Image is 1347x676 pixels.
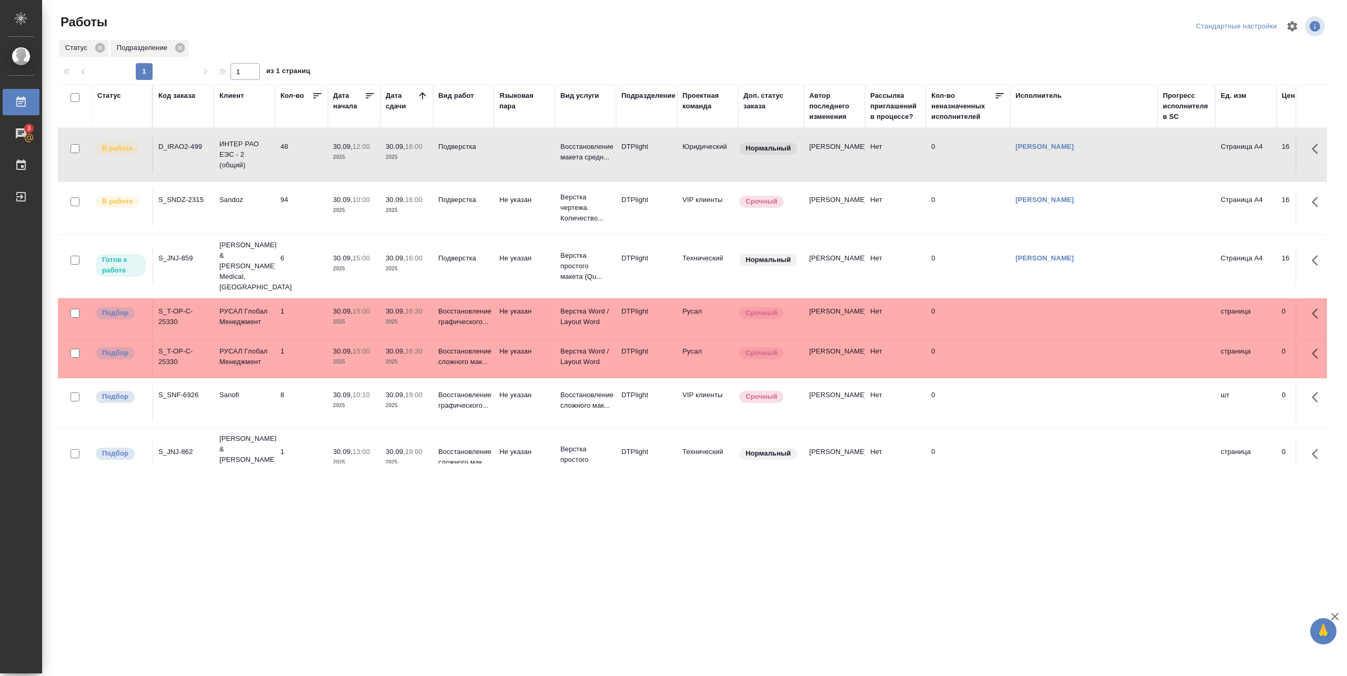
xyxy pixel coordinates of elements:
[438,195,489,205] p: Подверстка
[438,390,489,411] p: Восстановление графического...
[275,248,328,285] td: 6
[494,341,555,378] td: Не указан
[1215,441,1276,478] td: страница
[677,301,738,338] td: Русал
[65,43,91,53] p: Статус
[386,347,405,355] p: 30.09,
[560,250,611,282] p: Верстка простого макета (Qu...
[110,40,188,57] div: Подразделение
[926,441,1010,478] td: 0
[438,306,489,327] p: Восстановление графического...
[1276,301,1329,338] td: 0
[804,385,865,421] td: [PERSON_NAME]
[1276,189,1329,226] td: 16
[102,448,128,459] p: Подбор
[1016,143,1074,150] a: [PERSON_NAME]
[1305,301,1331,326] button: Здесь прячутся важные кнопки
[219,433,270,486] p: [PERSON_NAME] & [PERSON_NAME] Medical, [GEOGRAPHIC_DATA]
[494,248,555,285] td: Не указан
[386,90,417,112] div: Дата сдачи
[102,143,133,154] p: В работе
[386,448,405,456] p: 30.09,
[1305,189,1331,215] button: Здесь прячутся важные кнопки
[158,195,209,205] div: S_SNDZ-2315
[1305,16,1327,36] span: Посмотреть информацию
[333,357,375,367] p: 2025
[926,385,1010,421] td: 0
[865,248,926,285] td: Нет
[333,457,375,468] p: 2025
[1276,385,1329,421] td: 0
[1305,385,1331,410] button: Здесь прячутся важные кнопки
[353,254,370,262] p: 15:00
[405,254,423,262] p: 16:00
[870,90,921,122] div: Рассылка приглашений в процессе?
[280,90,304,101] div: Кол-во
[333,448,353,456] p: 30.09,
[616,341,677,378] td: DTPlight
[275,385,328,421] td: 8
[405,391,423,399] p: 19:00
[333,307,353,315] p: 30.09,
[677,341,738,378] td: Русал
[266,65,310,80] span: из 1 страниц
[275,189,328,226] td: 94
[746,143,791,154] p: Нормальный
[931,90,994,122] div: Кол-во неназначенных исполнителей
[219,139,270,170] p: ИНТЕР РАО ЕЭС - 2 (общий)
[804,189,865,226] td: [PERSON_NAME]
[926,248,1010,285] td: 0
[219,346,270,367] p: РУСАЛ Глобал Менеджмент
[353,307,370,315] p: 15:00
[386,152,428,163] p: 2025
[677,189,738,226] td: VIP клиенты
[616,301,677,338] td: DTPlight
[97,90,121,101] div: Статус
[3,120,39,147] a: 3
[865,136,926,173] td: Нет
[1221,90,1247,101] div: Ед. изм
[386,357,428,367] p: 2025
[353,196,370,204] p: 10:00
[333,152,375,163] p: 2025
[677,385,738,421] td: VIP клиенты
[1282,90,1299,101] div: Цена
[494,385,555,421] td: Не указан
[158,142,209,152] div: D_IRAO2-499
[865,441,926,478] td: Нет
[333,143,353,150] p: 30.09,
[1314,620,1332,642] span: 🙏
[926,341,1010,378] td: 0
[1276,136,1329,173] td: 16
[21,123,37,134] span: 3
[1305,248,1331,273] button: Здесь прячутся важные кнопки
[865,385,926,421] td: Нет
[386,400,428,411] p: 2025
[682,90,733,112] div: Проектная команда
[102,348,128,358] p: Подбор
[1163,90,1210,122] div: Прогресс исполнителя в SC
[1276,441,1329,478] td: 0
[95,195,147,209] div: Исполнитель выполняет работу
[1276,248,1329,285] td: 16
[1305,441,1331,467] button: Здесь прячутся важные кнопки
[219,240,270,292] p: [PERSON_NAME] & [PERSON_NAME] Medical, [GEOGRAPHIC_DATA]
[333,347,353,355] p: 30.09,
[353,143,370,150] p: 12:00
[405,143,423,150] p: 16:00
[333,264,375,274] p: 2025
[560,90,599,101] div: Вид услуги
[804,136,865,173] td: [PERSON_NAME]
[804,248,865,285] td: [PERSON_NAME]
[560,390,611,411] p: Восстановление сложного мак...
[926,301,1010,338] td: 0
[616,248,677,285] td: DTPlight
[333,254,353,262] p: 30.09,
[1305,136,1331,162] button: Здесь прячутся важные кнопки
[616,385,677,421] td: DTPlight
[353,347,370,355] p: 15:00
[677,441,738,478] td: Технический
[1215,385,1276,421] td: шт
[438,346,489,367] p: Восстановление сложного мак...
[746,255,791,265] p: Нормальный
